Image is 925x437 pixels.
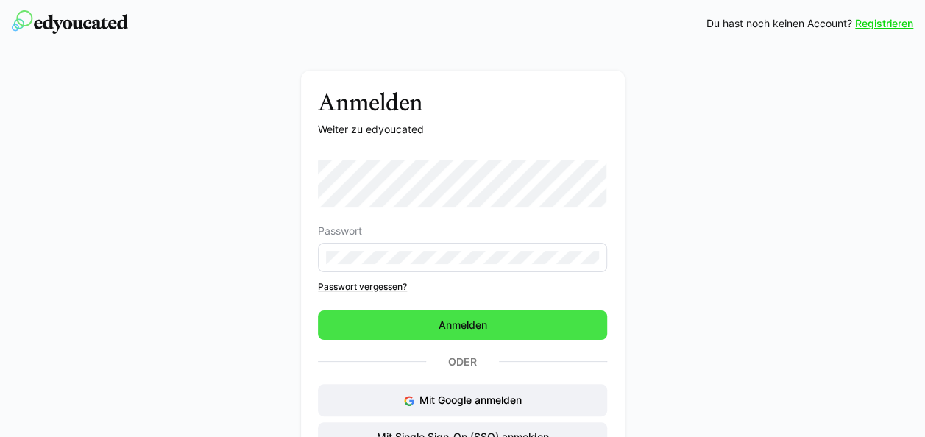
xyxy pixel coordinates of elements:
span: Du hast noch keinen Account? [706,16,852,31]
button: Mit Google anmelden [318,384,607,416]
a: Passwort vergessen? [318,281,607,293]
span: Anmelden [436,318,489,333]
h3: Anmelden [318,88,607,116]
p: Oder [426,352,498,372]
a: Registrieren [855,16,913,31]
button: Anmelden [318,310,607,340]
img: edyoucated [12,10,128,34]
span: Mit Google anmelden [419,394,522,406]
p: Weiter zu edyoucated [318,122,607,137]
span: Passwort [318,225,362,237]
